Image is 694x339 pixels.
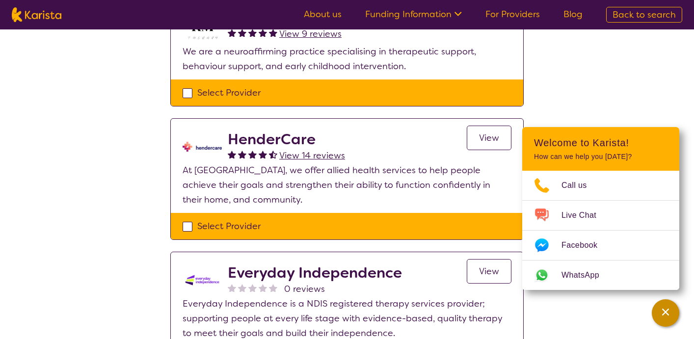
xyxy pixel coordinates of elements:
span: Back to search [613,9,676,21]
img: nonereviewstar [269,284,277,292]
span: View 14 reviews [279,150,345,161]
span: View 9 reviews [279,28,342,40]
a: Funding Information [365,8,462,20]
img: Karista logo [12,7,61,22]
a: For Providers [485,8,540,20]
span: View [479,265,499,277]
img: fullstar [259,150,267,158]
div: Channel Menu [522,127,679,290]
img: nonereviewstar [248,284,257,292]
p: At [GEOGRAPHIC_DATA], we offer allied health services to help people achieve their goals and stre... [183,163,511,207]
a: Web link opens in a new tab. [522,261,679,290]
img: fullstar [269,28,277,37]
img: nonereviewstar [259,284,267,292]
span: Facebook [561,238,609,253]
h2: HenderCare [228,130,345,148]
a: Blog [563,8,583,20]
img: fullstar [259,28,267,37]
span: View [479,132,499,144]
ul: Choose channel [522,171,679,290]
a: Back to search [606,7,682,23]
img: kdssqoqrr0tfqzmv8ac0.png [183,264,222,296]
a: View 9 reviews [279,26,342,41]
h2: Welcome to Karista! [534,137,667,149]
span: WhatsApp [561,268,611,283]
img: k6saog1p48dshqthc2a2.png [183,130,222,163]
img: fullstar [238,150,246,158]
a: About us [304,8,342,20]
a: View 14 reviews [279,148,345,163]
span: Call us [561,178,599,193]
img: fullstar [238,28,246,37]
span: Live Chat [561,208,608,223]
span: 0 reviews [284,282,325,296]
a: View [467,126,511,150]
p: How can we help you [DATE]? [534,153,667,161]
a: View [467,259,511,284]
img: halfstar [269,150,277,158]
button: Channel Menu [652,299,679,327]
img: fullstar [228,28,236,37]
img: nonereviewstar [228,284,236,292]
p: We are a neuroaffirming practice specialising in therapeutic support, behaviour support, and earl... [183,44,511,74]
img: fullstar [248,28,257,37]
h2: Everyday Independence [228,264,402,282]
img: fullstar [228,150,236,158]
img: nonereviewstar [238,284,246,292]
img: fullstar [248,150,257,158]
